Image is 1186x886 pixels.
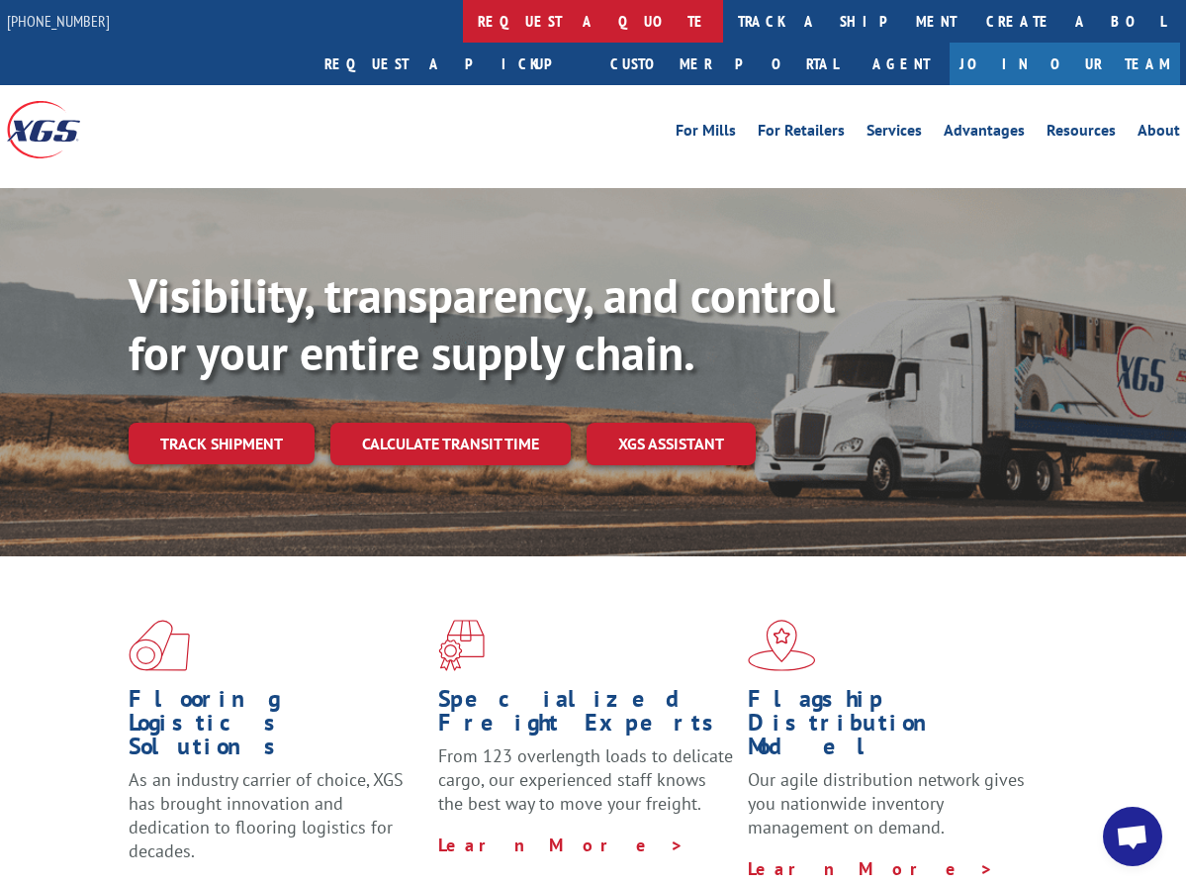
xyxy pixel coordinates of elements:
p: From 123 overlength loads to delicate cargo, our experienced staff knows the best way to move you... [438,744,733,833]
a: Learn More > [438,834,684,856]
a: Track shipment [129,423,315,464]
a: [PHONE_NUMBER] [7,11,110,31]
img: xgs-icon-flagship-distribution-model-red [748,620,816,671]
img: xgs-icon-total-supply-chain-intelligence-red [129,620,190,671]
a: For Mills [676,123,736,145]
a: Advantages [944,123,1025,145]
a: Customer Portal [595,43,853,85]
h1: Specialized Freight Experts [438,687,733,744]
a: Join Our Team [950,43,1180,85]
h1: Flooring Logistics Solutions [129,687,423,768]
span: Our agile distribution network gives you nationwide inventory management on demand. [748,768,1025,838]
h1: Flagship Distribution Model [748,687,1043,768]
a: Request a pickup [310,43,595,85]
b: Visibility, transparency, and control for your entire supply chain. [129,264,835,383]
a: Learn More > [748,857,994,880]
a: Agent [853,43,950,85]
a: For Retailers [758,123,845,145]
a: Services [867,123,922,145]
a: Resources [1047,123,1116,145]
a: XGS ASSISTANT [587,423,756,465]
span: As an industry carrier of choice, XGS has brought innovation and dedication to flooring logistics... [129,768,404,861]
a: Calculate transit time [330,423,571,465]
a: About [1138,123,1180,145]
a: Open chat [1103,807,1162,866]
img: xgs-icon-focused-on-flooring-red [438,620,485,671]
